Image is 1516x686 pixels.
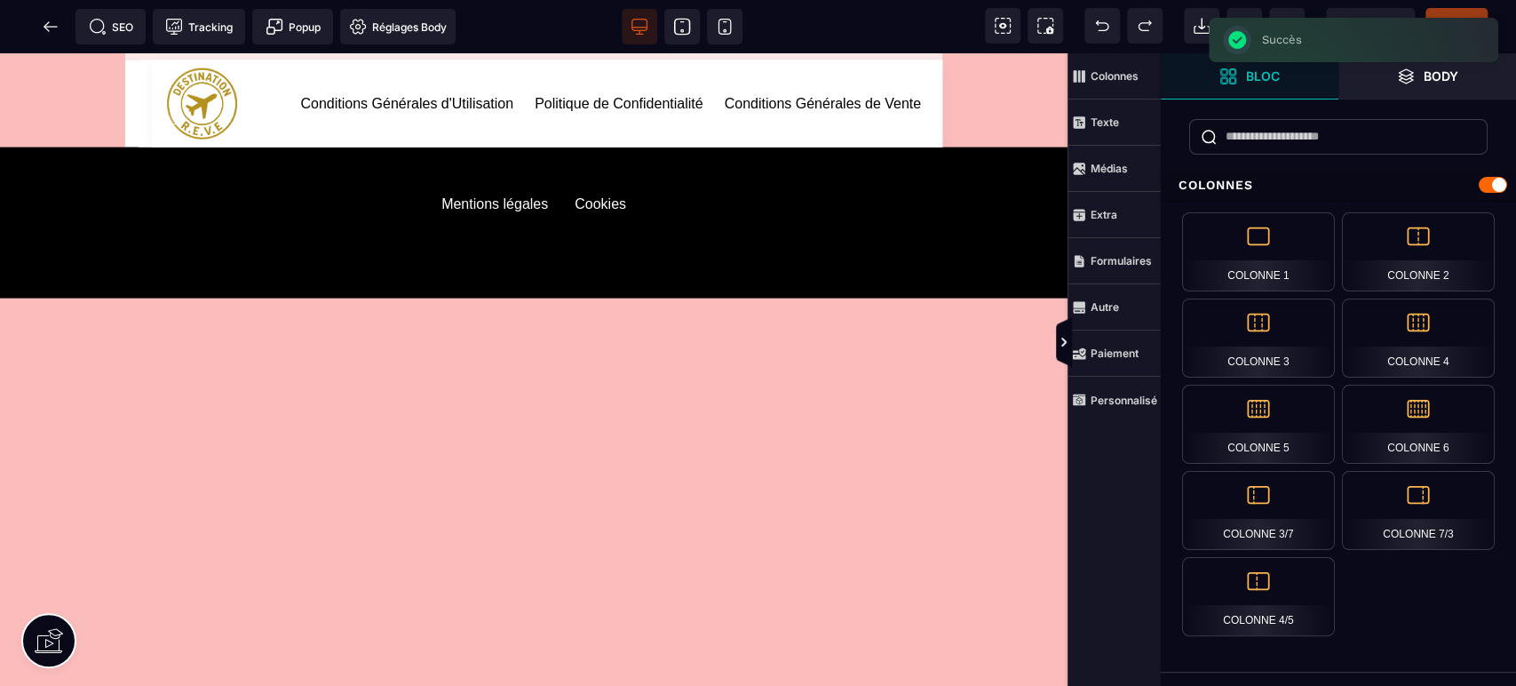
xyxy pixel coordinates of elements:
[1068,192,1161,238] span: Extra
[1161,169,1516,202] div: Colonnes
[1091,347,1139,360] strong: Paiement
[441,143,548,196] default: Mentions légales
[1342,471,1495,550] div: Colonne 7/3
[1091,116,1119,129] strong: Texte
[1127,8,1163,44] span: Rétablir
[1226,8,1262,44] span: Nettoyage
[1182,299,1335,378] div: Colonne 3
[1068,238,1161,284] span: Formulaires
[33,9,68,44] span: Retour
[1269,8,1305,44] span: Enregistrer
[300,39,513,62] a: Conditions Générales d'Utilisation
[1068,100,1161,146] span: Texte
[725,39,921,62] a: Conditions Générales de Vente
[252,9,333,44] span: Créer une alerte modale
[349,18,447,36] span: Réglages Body
[1326,8,1415,44] span: Aperçu
[1068,377,1161,423] span: Personnalisé
[622,9,657,44] span: Voir bureau
[1091,69,1139,83] strong: Colonnes
[1342,299,1495,378] div: Colonne 4
[1182,385,1335,464] div: Colonne 5
[1091,162,1128,175] strong: Médias
[165,18,233,36] span: Tracking
[1182,471,1335,550] div: Colonne 3/7
[575,143,626,196] default: Cookies
[75,9,146,44] span: Métadata SEO
[664,9,700,44] span: Voir tablette
[1182,557,1335,636] div: Colonne 4/5
[1068,146,1161,192] span: Médias
[535,39,702,62] a: Politique de Confidentialité
[340,9,456,44] span: Favicon
[1184,8,1219,44] span: Importer
[266,18,321,36] span: Popup
[1424,69,1458,83] strong: Body
[1091,394,1157,407] strong: Personnalisé
[1161,53,1338,100] span: Ouvrir les blocs
[1091,254,1152,267] strong: Formulaires
[1084,8,1120,44] span: Défaire
[1425,8,1488,44] span: Enregistrer le contenu
[1182,212,1335,291] div: Colonne 1
[153,9,245,44] span: Code de suivi
[1246,69,1280,83] strong: Bloc
[1342,385,1495,464] div: Colonne 6
[89,18,133,36] span: SEO
[1068,53,1161,100] span: Colonnes
[167,15,237,85] img: 50fb1381c84962a46156ac928aab38bf_LOGO_aucun_blanc.png
[707,9,742,44] span: Voir mobile
[1161,316,1179,370] span: Afficher les vues
[1091,300,1119,314] strong: Autre
[1091,208,1117,221] strong: Extra
[1068,331,1161,377] span: Paiement
[1338,53,1516,100] span: Ouvrir les calques
[1342,212,1495,291] div: Colonne 2
[985,8,1020,44] span: Voir les composants
[1028,8,1063,44] span: Capture d'écran
[1068,284,1161,331] span: Autre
